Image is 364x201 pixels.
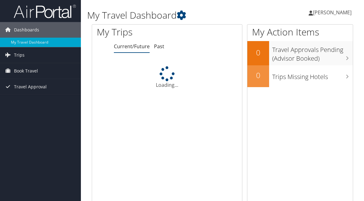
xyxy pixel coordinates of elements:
span: Trips [14,47,25,63]
a: 0Travel Approvals Pending (Advisor Booked) [247,41,353,65]
h2: 0 [247,47,269,58]
span: [PERSON_NAME] [313,9,352,16]
div: Loading... [92,66,242,89]
a: [PERSON_NAME] [309,3,358,22]
h3: Travel Approvals Pending (Advisor Booked) [272,42,353,63]
h3: Trips Missing Hotels [272,69,353,81]
a: Past [154,43,164,50]
a: 0Trips Missing Hotels [247,65,353,87]
span: Travel Approval [14,79,47,95]
img: airportal-logo.png [14,4,76,19]
a: Current/Future [114,43,150,50]
h1: My Action Items [247,26,353,39]
h1: My Travel Dashboard [87,9,268,22]
span: Dashboards [14,22,39,38]
h1: My Trips [97,26,175,39]
span: Book Travel [14,63,38,79]
h2: 0 [247,70,269,81]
